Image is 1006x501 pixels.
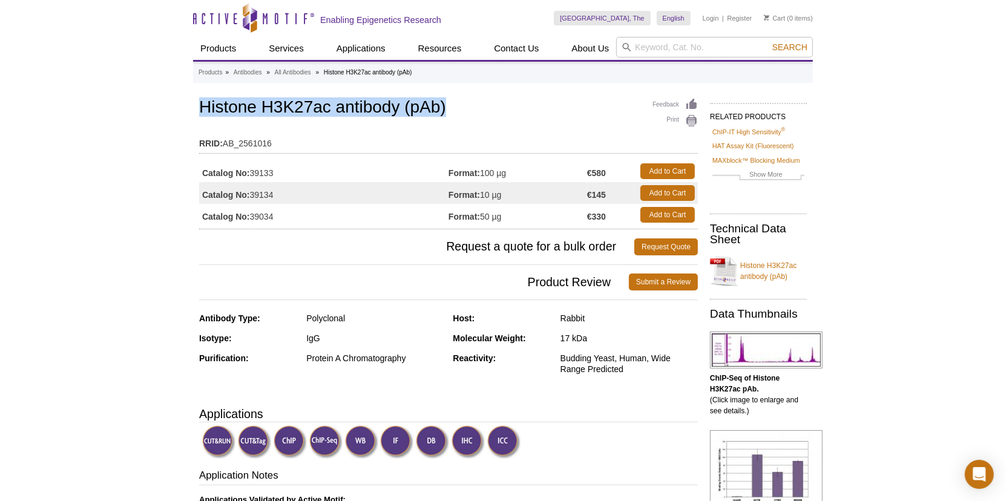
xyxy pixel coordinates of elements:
[634,238,698,255] a: Request Quote
[565,37,617,60] a: About Us
[199,313,260,323] strong: Antibody Type:
[764,14,785,22] a: Cart
[199,405,698,423] h3: Applications
[657,11,691,25] a: English
[769,42,811,53] button: Search
[616,37,813,57] input: Keyword, Cat. No.
[315,69,319,76] li: »
[640,163,695,179] a: Add to Cart
[193,37,243,60] a: Products
[199,353,249,363] strong: Purification:
[710,373,807,416] p: (Click image to enlarge and see details.)
[587,168,606,178] strong: €580
[380,425,413,459] img: Immunofluorescence Validated
[487,37,546,60] a: Contact Us
[345,425,378,459] img: Western Blot Validated
[653,114,698,128] a: Print
[199,182,449,204] td: 39134
[306,353,444,364] div: Protein A Chromatography
[703,14,719,22] a: Login
[640,207,695,223] a: Add to Cart
[202,168,250,178] strong: Catalog No:
[306,333,444,344] div: IgG
[449,204,587,226] td: 50 µg
[764,15,769,21] img: Your Cart
[449,168,480,178] strong: Format:
[561,313,698,324] div: Rabbit
[199,468,698,485] h3: Application Notes
[329,37,393,60] a: Applications
[561,353,698,375] div: Budding Yeast, Human, Wide Range Predicted
[199,67,222,78] a: Products
[712,169,804,183] a: Show More
[202,211,250,222] strong: Catalog No:
[202,425,235,459] img: CUT&RUN Validated
[781,126,786,133] sup: ®
[710,223,807,245] h2: Technical Data Sheet
[710,374,780,393] b: ChIP-Seq of Histone H3K27ac pAb.
[453,333,526,343] strong: Molecular Weight:
[653,98,698,111] a: Feedback
[261,37,311,60] a: Services
[199,98,698,119] h1: Histone H3K27ac antibody (pAb)
[199,160,449,182] td: 39133
[712,140,794,151] a: HAT Assay Kit (Fluorescent)
[587,211,606,222] strong: €330
[453,353,496,363] strong: Reactivity:
[629,273,698,290] a: Submit a Review
[561,333,698,344] div: 17 kDa
[225,69,229,76] li: »
[712,126,785,137] a: ChIP-IT High Sensitivity®
[640,185,695,201] a: Add to Cart
[238,425,271,459] img: CUT&Tag Validated
[487,425,521,459] img: Immunocytochemistry Validated
[199,238,634,255] span: Request a quote for a bulk order
[712,155,800,166] a: MAXblock™ Blocking Medium
[411,37,469,60] a: Resources
[587,189,606,200] strong: €145
[452,425,485,459] img: Immunohistochemistry Validated
[710,103,807,125] h2: RELATED PRODUCTS
[234,67,262,78] a: Antibodies
[449,182,587,204] td: 10 µg
[199,131,698,150] td: AB_2561016
[772,42,807,52] span: Search
[710,332,823,368] img: Histone H3K27ac antibody (pAb) tested by ChIP-Seq.
[324,69,412,76] li: Histone H3K27ac antibody (pAb)
[965,460,994,489] div: Open Intercom Messenger
[453,313,475,323] strong: Host:
[320,15,441,25] h2: Enabling Epigenetics Research
[202,189,250,200] strong: Catalog No:
[275,67,311,78] a: All Antibodies
[199,273,629,290] span: Product Review
[274,425,307,459] img: ChIP Validated
[710,309,807,319] h2: Data Thumbnails
[309,425,343,459] img: ChIP-Seq Validated
[199,204,449,226] td: 39034
[199,333,232,343] strong: Isotype:
[764,11,813,25] li: (0 items)
[416,425,449,459] img: Dot Blot Validated
[710,253,807,289] a: Histone H3K27ac antibody (pAb)
[449,211,480,222] strong: Format:
[554,11,650,25] a: [GEOGRAPHIC_DATA], The
[727,14,752,22] a: Register
[449,189,480,200] strong: Format:
[199,138,223,149] strong: RRID:
[266,69,270,76] li: »
[722,11,724,25] li: |
[306,313,444,324] div: Polyclonal
[449,160,587,182] td: 100 µg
